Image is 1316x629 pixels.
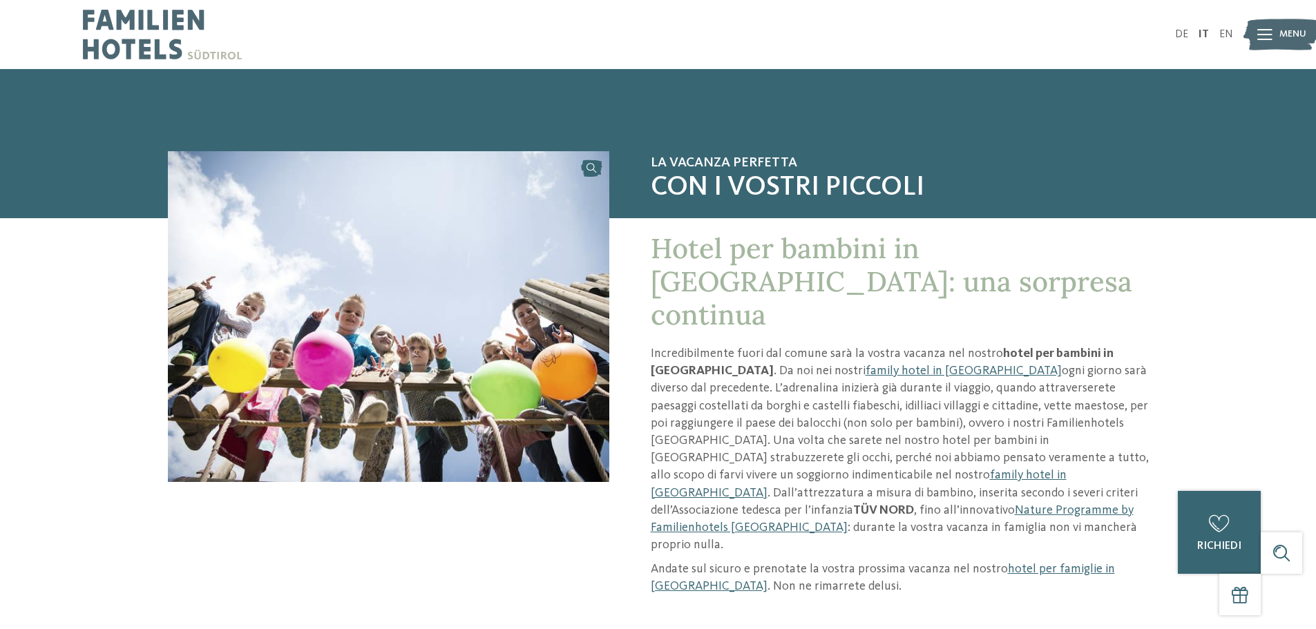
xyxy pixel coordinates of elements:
span: Hotel per bambini in [GEOGRAPHIC_DATA]: una sorpresa continua [651,231,1132,332]
strong: TÜV NORD [853,504,914,516]
a: EN [1219,29,1233,40]
span: richiedi [1197,541,1241,552]
a: richiedi [1178,491,1261,574]
img: Hotel per bambini in Trentino: giochi e avventure a volontà [168,151,609,482]
a: family hotel in [GEOGRAPHIC_DATA] [866,365,1062,377]
span: con i vostri piccoli [651,171,1149,204]
p: Andate sul sicuro e prenotate la vostra prossima vacanza nel nostro . Non ne rimarrete delusi. [651,561,1149,595]
span: Menu [1279,28,1306,41]
a: DE [1175,29,1188,40]
a: Nature Programme by Familienhotels [GEOGRAPHIC_DATA] [651,504,1134,534]
a: family hotel in [GEOGRAPHIC_DATA] [651,469,1067,499]
a: IT [1199,29,1209,40]
span: La vacanza perfetta [651,155,1149,171]
p: Incredibilmente fuori dal comune sarà la vostra vacanza nel nostro . Da noi nei nostri ogni giorn... [651,345,1149,554]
